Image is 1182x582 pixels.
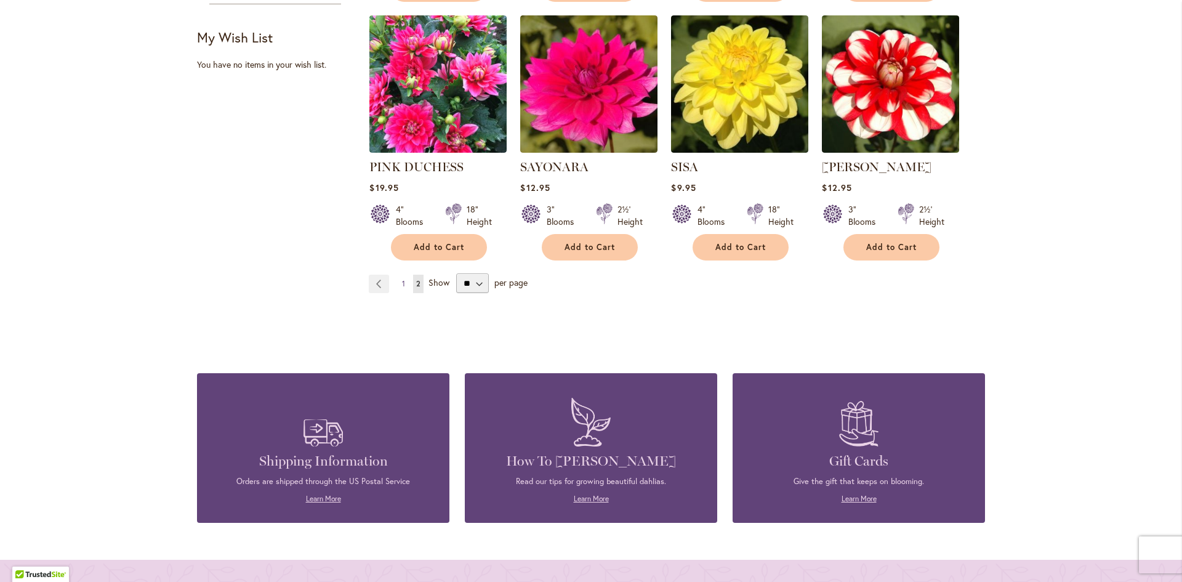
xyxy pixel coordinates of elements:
[416,279,420,288] span: 2
[520,160,589,174] a: SAYONARA
[617,203,643,228] div: 2½' Height
[369,182,398,193] span: $19.95
[414,242,464,253] span: Add to Cart
[520,143,657,155] a: SAYONARA
[671,160,698,174] a: SISA
[768,203,794,228] div: 18" Height
[396,203,430,228] div: 4" Blooms
[428,277,449,288] span: Show
[866,242,917,253] span: Add to Cart
[494,277,528,288] span: per page
[467,203,492,228] div: 18" Height
[520,182,550,193] span: $12.95
[483,453,699,470] h4: How To [PERSON_NAME]
[919,203,944,228] div: 2½' Height
[391,234,487,261] button: Add to Cart
[848,203,883,228] div: 3" Blooms
[197,59,361,71] div: You have no items in your wish list.
[306,494,341,503] a: Learn More
[547,203,581,228] div: 3" Blooms
[369,15,507,153] img: PINK DUCHESS
[693,234,789,261] button: Add to Cart
[369,143,507,155] a: PINK DUCHESS
[671,182,696,193] span: $9.95
[215,476,431,487] p: Orders are shipped through the US Postal Service
[9,538,44,573] iframe: Launch Accessibility Center
[822,15,959,153] img: YORO KOBI
[671,15,808,153] img: SISA
[822,160,931,174] a: [PERSON_NAME]
[698,203,732,228] div: 4" Blooms
[715,242,766,253] span: Add to Cart
[215,453,431,470] h4: Shipping Information
[565,242,615,253] span: Add to Cart
[369,160,464,174] a: PINK DUCHESS
[822,143,959,155] a: YORO KOBI
[671,143,808,155] a: SISA
[542,234,638,261] button: Add to Cart
[751,453,967,470] h4: Gift Cards
[402,279,405,288] span: 1
[822,182,851,193] span: $12.95
[483,476,699,487] p: Read our tips for growing beautiful dahlias.
[399,275,408,293] a: 1
[842,494,877,503] a: Learn More
[520,15,657,153] img: SAYONARA
[843,234,939,261] button: Add to Cart
[197,28,273,46] strong: My Wish List
[574,494,609,503] a: Learn More
[751,476,967,487] p: Give the gift that keeps on blooming.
